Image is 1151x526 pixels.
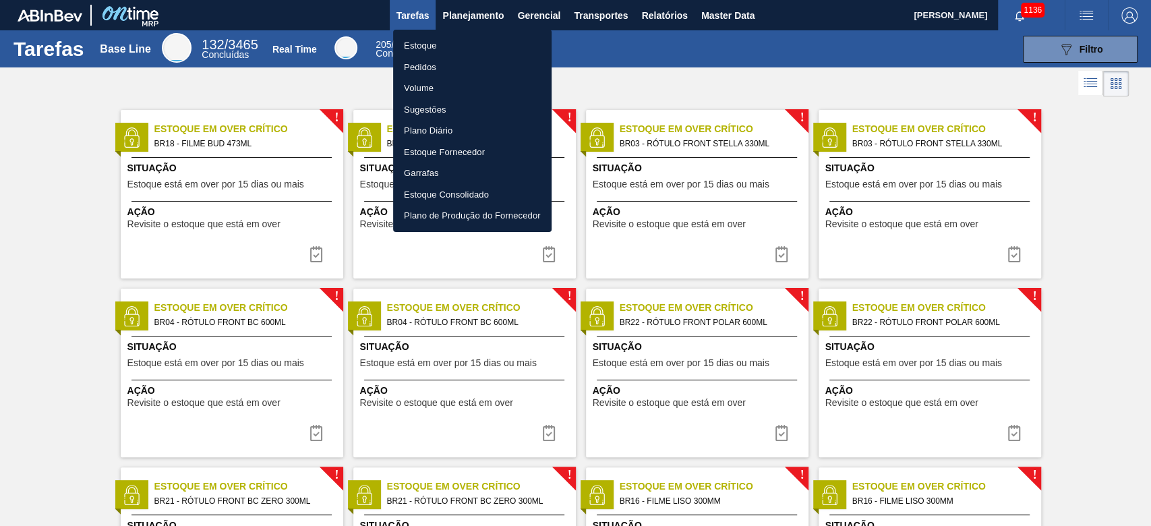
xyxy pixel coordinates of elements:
a: Garrafas [393,163,552,184]
a: Plano Diário [393,120,552,142]
a: Estoque Fornecedor [393,142,552,163]
a: Estoque Consolidado [393,184,552,206]
a: Pedidos [393,57,552,78]
a: Sugestões [393,99,552,121]
a: Plano de Produção do Fornecedor [393,205,552,227]
a: Estoque [393,35,552,57]
a: Volume [393,78,552,99]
